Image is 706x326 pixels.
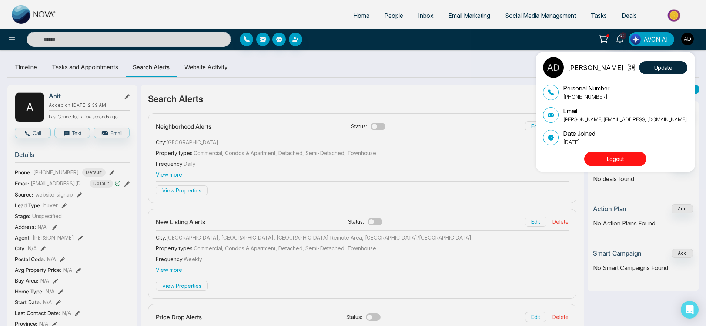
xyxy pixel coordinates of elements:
p: [PHONE_NUMBER] [563,93,609,101]
p: [DATE] [563,138,595,146]
p: [PERSON_NAME] [568,63,624,73]
p: [PERSON_NAME][EMAIL_ADDRESS][DOMAIN_NAME] [563,115,687,123]
button: Update [639,61,687,74]
button: Logout [584,152,646,166]
p: Personal Number [563,84,609,93]
div: Open Intercom Messenger [681,301,699,319]
p: Date Joined [563,129,595,138]
p: Email [563,106,687,115]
